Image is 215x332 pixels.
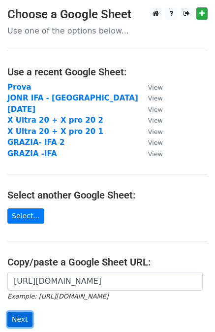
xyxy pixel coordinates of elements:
input: Paste your Google Sheet URL here [7,272,203,291]
a: GRAZIA -IFA [7,149,57,158]
div: Widget chat [166,285,215,332]
a: View [138,116,163,125]
small: View [148,128,163,135]
a: Select... [7,208,44,224]
small: View [148,84,163,91]
iframe: Chat Widget [166,285,215,332]
small: View [148,95,163,102]
h3: Choose a Google Sheet [7,7,208,22]
a: JONR IFA - [GEOGRAPHIC_DATA] [7,94,138,102]
input: Next [7,312,32,327]
a: View [138,127,163,136]
a: View [138,138,163,147]
small: View [148,117,163,124]
h4: Select another Google Sheet: [7,189,208,201]
a: View [138,94,163,102]
a: View [138,149,163,158]
p: Use one of the options below... [7,26,208,36]
a: X Ultra 20 + X pro 20 1 [7,127,103,136]
h4: Use a recent Google Sheet: [7,66,208,78]
a: X Ultra 20 + X pro 20 2 [7,116,103,125]
small: View [148,150,163,158]
a: View [138,83,163,92]
small: Example: [URL][DOMAIN_NAME] [7,293,108,300]
a: View [138,105,163,114]
a: Prova [7,83,31,92]
a: GRAZIA- IFA 2 [7,138,64,147]
small: View [148,106,163,113]
small: View [148,139,163,146]
h4: Copy/paste a Google Sheet URL: [7,256,208,268]
a: [DATE] [7,105,35,114]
